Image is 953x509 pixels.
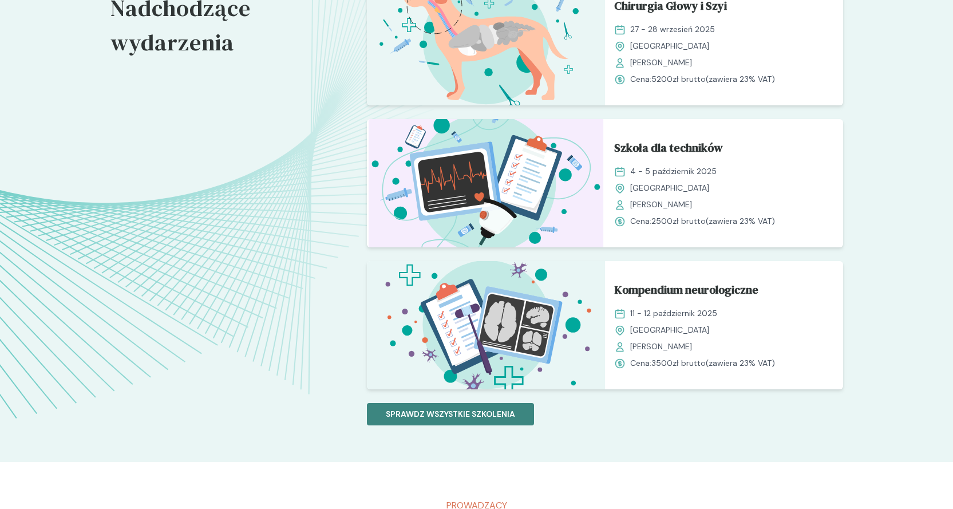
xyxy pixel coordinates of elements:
span: Cena: (zawiera 23% VAT) [630,73,775,85]
img: Z2B805bqstJ98kzs_Neuro_T.svg [367,261,605,389]
span: [PERSON_NAME] [630,341,692,353]
span: Cena: (zawiera 23% VAT) [630,357,775,369]
button: Sprawdz wszystkie szkolenia [367,403,534,425]
span: 11 - 12 październik 2025 [630,307,717,319]
span: [PERSON_NAME] [630,57,692,69]
span: Szkoła dla techników [614,139,723,161]
span: [GEOGRAPHIC_DATA] [630,182,709,194]
span: [PERSON_NAME] [630,199,692,211]
span: 3500 zł brutto [651,358,706,368]
span: 27 - 28 wrzesień 2025 [630,23,715,35]
span: 5200 zł brutto [651,74,706,84]
span: Kompendium neurologiczne [614,281,758,303]
img: Z2B_FZbqstJ98k08_Technicy_T.svg [367,119,605,247]
a: Kompendium neurologiczne [614,281,834,303]
span: 4 - 5 październik 2025 [630,165,717,177]
a: Sprawdz wszystkie szkolenia [367,408,534,420]
span: [GEOGRAPHIC_DATA] [630,324,709,336]
span: 2500 zł brutto [651,216,706,226]
a: Szkoła dla techników [614,139,834,161]
span: Cena: (zawiera 23% VAT) [630,215,775,227]
p: Sprawdz wszystkie szkolenia [386,408,515,420]
span: [GEOGRAPHIC_DATA] [630,40,709,52]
